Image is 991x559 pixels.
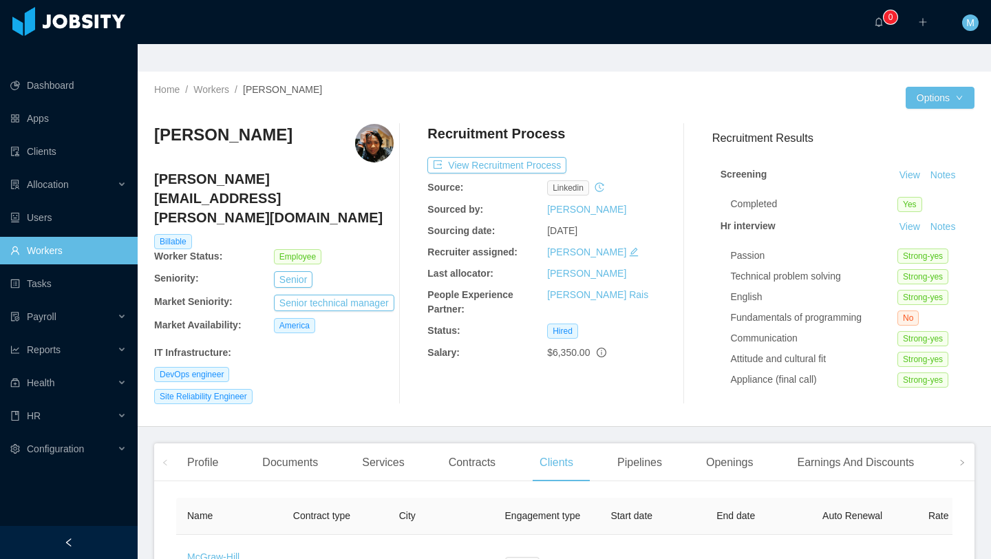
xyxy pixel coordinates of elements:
h3: Recruitment Results [712,129,974,147]
b: Source: [427,182,463,193]
span: / [235,84,237,95]
button: Senior technical manager [274,295,394,311]
span: Strong-yes [897,249,948,264]
span: Contract type [293,510,350,521]
div: Passion [731,249,898,263]
a: View [895,169,925,180]
div: Clients [529,443,584,482]
span: Hired [547,324,578,339]
a: icon: pie-chartDashboard [10,72,127,99]
a: [PERSON_NAME] Rais [547,289,648,300]
span: No [897,310,919,326]
i: icon: edit [629,247,639,257]
span: info-circle [597,348,606,357]
b: Recruiter assigned: [427,246,518,257]
span: Yes [897,197,922,212]
h3: [PERSON_NAME] [154,124,292,146]
span: End date [716,510,755,521]
span: DevOps engineer [154,367,229,382]
img: a3c6c731-e83c-4a32-a118-c35a37c83cd3_665498b429ff3-400w.png [355,124,394,162]
i: icon: setting [10,444,20,454]
span: Configuration [27,443,84,454]
b: Seniority: [154,273,199,284]
strong: Screening [721,169,767,180]
b: Status: [427,325,460,336]
i: icon: left [64,538,74,547]
span: [PERSON_NAME] [243,84,322,95]
span: [DATE] [547,225,577,236]
span: City [399,510,416,521]
b: Worker Status: [154,251,222,262]
i: icon: line-chart [10,345,20,355]
a: [PERSON_NAME] [547,246,626,257]
b: People Experience Partner: [427,289,513,315]
div: Technical problem solving [731,269,898,284]
b: Sourced by: [427,204,483,215]
i: icon: book [10,411,20,421]
div: Pipelines [606,443,673,482]
button: Notes [925,219,961,235]
b: Market Seniority: [154,296,233,307]
div: Services [351,443,415,482]
button: Optionsicon: down [906,87,974,109]
span: linkedin [547,180,589,196]
span: Employee [274,249,321,264]
span: Billable [154,234,192,249]
span: Strong-yes [897,331,948,346]
div: Fundamentals of programming [731,310,898,325]
i: icon: medicine-box [10,378,20,388]
a: icon: exportView Recruitment Process [427,160,566,171]
div: Documents [251,443,329,482]
a: [PERSON_NAME] [547,204,626,215]
span: Strong-yes [897,290,948,305]
i: icon: left [162,459,169,466]
div: Appliance (final call) [731,372,898,387]
span: America [274,318,315,333]
span: Health [27,377,54,388]
div: Profile [176,443,229,482]
span: Strong-yes [897,372,948,388]
span: Reports [27,344,61,355]
span: / [185,84,188,95]
a: [PERSON_NAME] [547,268,626,279]
strong: Hr interview [721,220,776,231]
a: icon: appstoreApps [10,105,127,132]
b: Market Availability: [154,319,242,330]
b: Salary: [427,347,460,358]
a: View [895,221,925,232]
div: Completed [731,197,898,211]
span: Rate [928,510,949,521]
div: Contracts [438,443,507,482]
span: Name [187,510,213,521]
div: Earnings And Discounts [786,443,925,482]
span: Allocation [27,179,69,190]
div: English [731,290,898,304]
i: icon: file-protect [10,312,20,321]
a: icon: auditClients [10,138,127,165]
h4: Recruitment Process [427,124,565,143]
i: icon: right [959,459,966,466]
span: Strong-yes [897,269,948,284]
div: Attitude and cultural fit [731,352,898,366]
div: Openings [695,443,765,482]
span: $6,350.00 [547,347,590,358]
span: M [966,14,974,31]
button: Senior [274,271,312,288]
button: Notes [925,167,961,184]
a: Workers [193,84,229,95]
span: HR [27,410,41,421]
i: icon: history [595,182,604,192]
b: Last allocator: [427,268,493,279]
a: Home [154,84,180,95]
h4: [PERSON_NAME][EMAIL_ADDRESS][PERSON_NAME][DOMAIN_NAME] [154,169,394,227]
span: Strong-yes [897,352,948,367]
span: Site Reliability Engineer [154,389,253,404]
span: Auto Renewal [822,510,882,521]
span: Start date [610,510,652,521]
a: icon: robotUsers [10,204,127,231]
b: IT Infrastructure : [154,347,231,358]
button: icon: exportView Recruitment Process [427,157,566,173]
i: icon: solution [10,180,20,189]
span: Engagement type [505,510,581,521]
b: Sourcing date: [427,225,495,236]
